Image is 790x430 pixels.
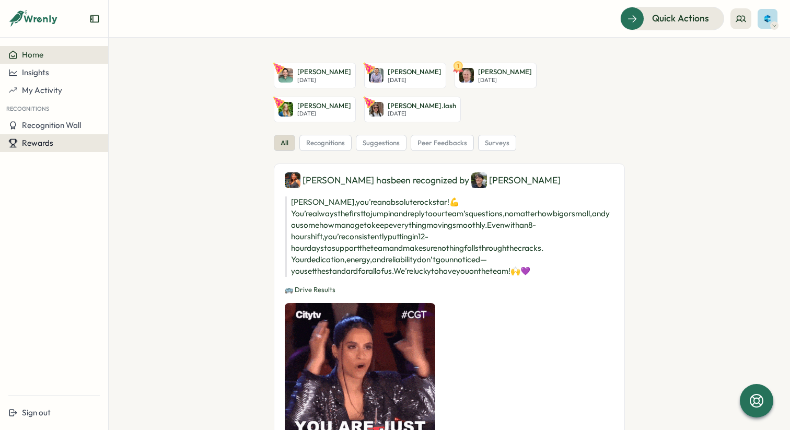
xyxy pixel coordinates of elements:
span: Sign out [22,408,51,417]
span: Home [22,50,43,60]
a: stefanie.lash[PERSON_NAME].lash[DATE] [364,97,461,122]
img: Trevor Kirsh [278,68,293,83]
p: [PERSON_NAME] [297,101,351,111]
p: [PERSON_NAME] [478,67,532,77]
img: Quinn Kliman [758,9,777,29]
p: [PERSON_NAME], you’re an absolute rockstar! 💪 You’re always the first to jump in and reply to our... [285,196,614,277]
span: all [281,138,288,148]
p: [DATE] [478,77,532,84]
img: stefanie.lash [369,102,384,117]
span: Insights [22,67,49,77]
p: [DATE] [297,110,351,117]
a: Trevor Kirsh[PERSON_NAME][DATE] [274,63,356,88]
a: Bronson Bullivant[PERSON_NAME][DATE] [364,63,446,88]
span: peer feedbacks [417,138,467,148]
div: [PERSON_NAME] has been recognized by [285,172,614,188]
p: [DATE] [388,77,442,84]
img: Valentina Nunez [285,172,300,188]
button: Expand sidebar [89,14,100,24]
span: suggestions [363,138,400,148]
p: [PERSON_NAME] [297,67,351,77]
span: Rewards [22,138,53,148]
img: Karl Nicholson [459,68,474,83]
text: 1 [457,62,459,69]
p: [PERSON_NAME].lash [388,101,456,111]
img: Juan Cruz [471,172,487,188]
span: recognitions [306,138,345,148]
span: Quick Actions [652,11,709,25]
div: [PERSON_NAME] [471,172,561,188]
button: Quick Actions [620,7,724,30]
a: 1Karl Nicholson[PERSON_NAME][DATE] [455,63,537,88]
p: [DATE] [297,77,351,84]
p: 🚌 Drive Results [285,285,614,295]
p: [PERSON_NAME] [388,67,442,77]
span: My Activity [22,85,62,95]
img: Bronson Bullivant [369,68,384,83]
span: surveys [485,138,509,148]
a: Kelly McGillis[PERSON_NAME][DATE] [274,97,356,122]
span: Recognition Wall [22,120,81,130]
p: [DATE] [388,110,456,117]
img: Kelly McGillis [278,102,293,117]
